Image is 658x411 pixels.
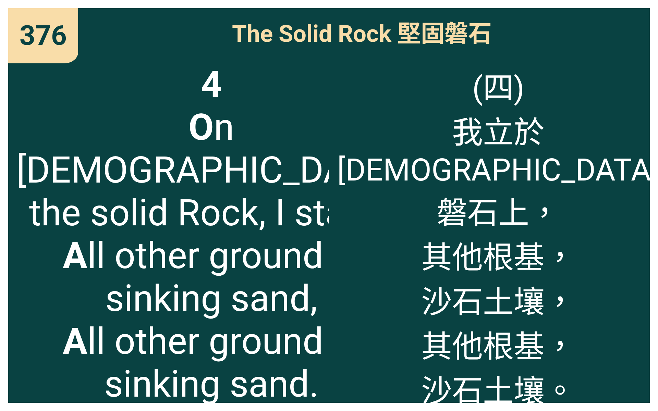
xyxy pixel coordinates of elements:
[63,320,87,363] b: A
[63,234,87,277] b: A
[16,63,406,406] span: n [DEMOGRAPHIC_DATA], the solid Rock, I stand; ll other ground is sinking sand, ll other ground i...
[188,106,214,149] b: O
[20,20,67,52] span: 376
[201,63,222,106] b: 4
[232,14,492,49] span: The Solid Rock 堅固磐石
